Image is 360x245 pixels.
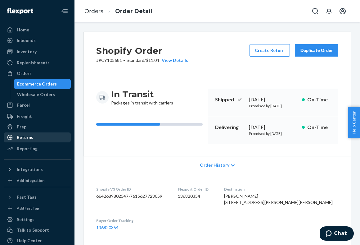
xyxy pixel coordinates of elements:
p: Delivering [215,124,244,131]
button: Open account menu [336,5,349,17]
h2: Shopify Order [96,44,188,57]
span: Standard [127,58,144,63]
a: Add Integration [4,177,71,184]
span: • [123,58,125,63]
dt: Shopify V3 Order ID [96,187,168,192]
div: Settings [17,216,34,223]
p: Shipped [215,96,244,103]
div: Reporting [17,146,38,152]
div: Wholesale Orders [17,91,55,98]
h3: In Transit [111,89,173,100]
a: Add Fast Tag [4,205,71,212]
dt: Destination [224,187,338,192]
button: Close Navigation [58,5,71,17]
button: Open Search Box [309,5,322,17]
button: Talk to Support [4,225,71,235]
div: Home [17,27,29,33]
button: Create Return [250,44,290,57]
div: Help Center [17,238,42,244]
a: Orders [4,68,71,78]
a: 136820354 [96,225,119,230]
div: Add Fast Tag [17,206,39,211]
p: Promised by [DATE] [249,131,297,136]
button: Fast Tags [4,192,71,202]
span: Order History [200,162,229,168]
a: Reporting [4,144,71,154]
button: Help Center [348,107,360,138]
a: Ecommerce Orders [14,79,71,89]
div: Freight [17,113,32,119]
div: Duplicate Order [300,47,333,53]
div: [DATE] [249,96,297,103]
div: Packages in transit with carriers [111,89,173,106]
dt: Flexport Order ID [178,187,214,192]
div: Ecommerce Orders [17,81,57,87]
a: Orders [84,8,103,15]
iframe: Opens a widget where you can chat to one of our agents [320,226,354,242]
div: Prep [17,124,26,130]
dd: 6642689802547-7615627723059 [96,193,168,199]
div: Talk to Support [17,227,49,233]
div: Integrations [17,166,43,173]
img: Flexport logo [7,8,33,14]
div: Fast Tags [17,194,37,200]
span: [PERSON_NAME] [STREET_ADDRESS][PERSON_NAME][PERSON_NAME] [224,193,333,205]
div: Inventory [17,49,37,55]
button: Open notifications [323,5,335,17]
dd: 136820354 [178,193,214,199]
a: Home [4,25,71,35]
div: Parcel [17,102,30,108]
div: Inbounds [17,37,36,44]
a: Freight [4,111,71,121]
dt: Buyer Order Tracking [96,218,168,223]
a: Settings [4,215,71,224]
p: # #CY105681 / $11.04 [96,57,188,63]
p: Promised by [DATE] [249,103,297,109]
a: Replenishments [4,58,71,68]
a: Inbounds [4,35,71,45]
div: Replenishments [17,60,50,66]
a: Order Detail [115,8,152,15]
button: Duplicate Order [295,44,338,57]
p: On-Time [307,96,331,103]
a: Wholesale Orders [14,90,71,99]
a: Inventory [4,47,71,57]
ol: breadcrumbs [79,2,157,21]
div: [DATE] [249,124,297,131]
p: On-Time [307,124,331,131]
a: Prep [4,122,71,132]
a: Returns [4,132,71,142]
a: Parcel [4,100,71,110]
button: Integrations [4,164,71,174]
div: Returns [17,134,33,141]
div: Add Integration [17,178,44,183]
div: Orders [17,70,32,76]
button: View Details [159,57,188,63]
